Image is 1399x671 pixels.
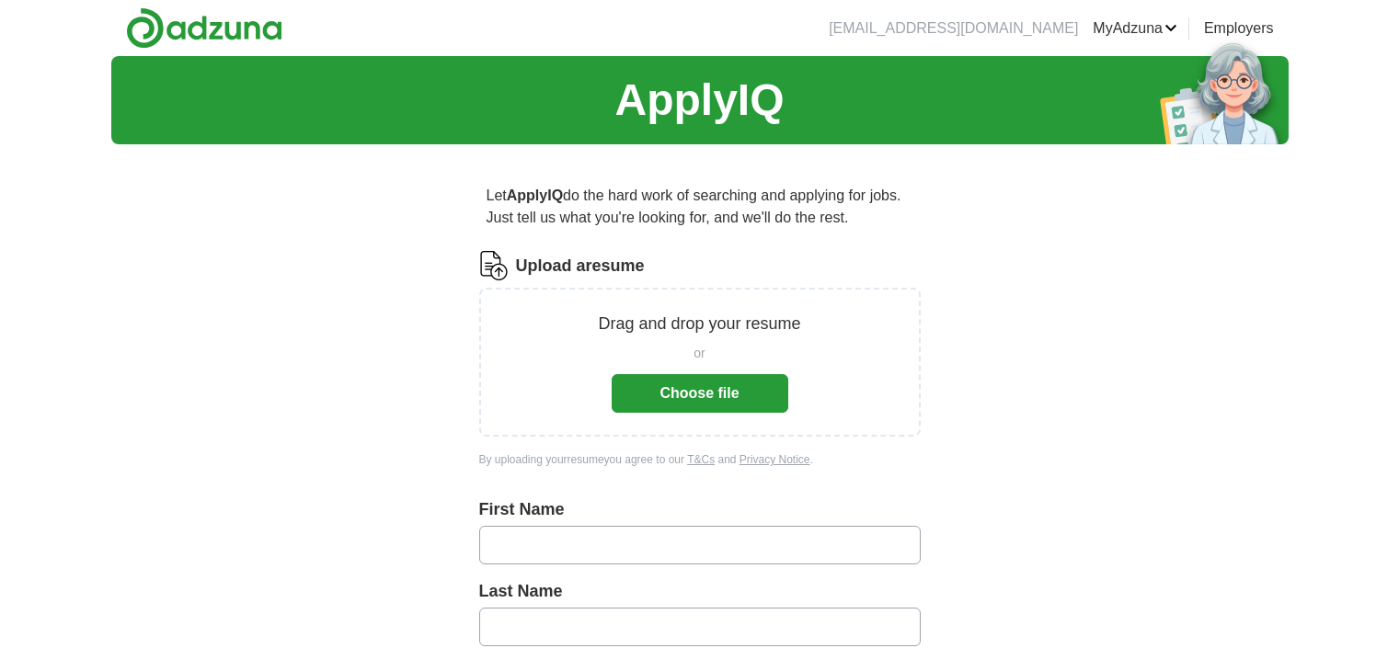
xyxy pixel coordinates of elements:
[479,451,921,468] div: By uploading your resume you agree to our and .
[479,579,921,604] label: Last Name
[694,344,705,363] span: or
[479,251,509,280] img: CV Icon
[126,7,282,49] img: Adzuna logo
[687,453,715,466] a: T&Cs
[829,17,1078,40] li: [EMAIL_ADDRESS][DOMAIN_NAME]
[1093,17,1177,40] a: MyAdzuna
[614,67,784,133] h1: ApplyIQ
[479,497,921,522] label: First Name
[516,254,645,279] label: Upload a resume
[479,177,921,236] p: Let do the hard work of searching and applying for jobs. Just tell us what you're looking for, an...
[1204,17,1274,40] a: Employers
[740,453,810,466] a: Privacy Notice
[598,312,800,336] p: Drag and drop your resume
[507,188,563,203] strong: ApplyIQ
[612,374,788,413] button: Choose file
